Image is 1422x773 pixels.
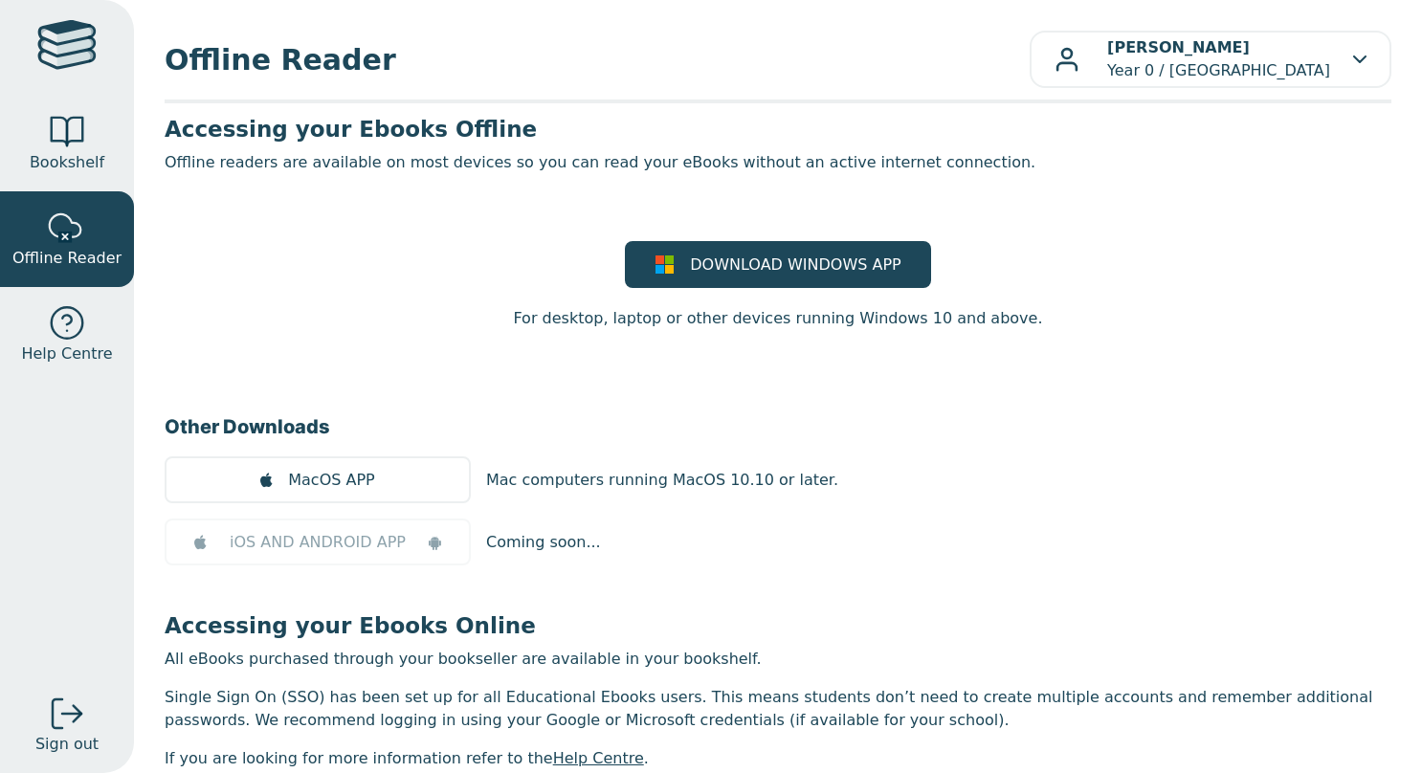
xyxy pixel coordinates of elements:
span: Sign out [35,733,99,756]
a: DOWNLOAD WINDOWS APP [625,241,931,288]
h3: Other Downloads [165,412,1391,441]
span: Bookshelf [30,151,104,174]
b: [PERSON_NAME] [1107,38,1250,56]
p: Coming soon... [486,531,601,554]
p: Mac computers running MacOS 10.10 or later. [486,469,838,492]
a: Help Centre [553,749,644,767]
span: Offline Reader [12,247,122,270]
p: For desktop, laptop or other devices running Windows 10 and above. [513,307,1042,330]
span: MacOS APP [288,469,374,492]
p: If you are looking for more information refer to the . [165,747,1391,770]
h3: Accessing your Ebooks Offline [165,115,1391,144]
span: DOWNLOAD WINDOWS APP [690,254,900,276]
span: Offline Reader [165,38,1030,81]
a: MacOS APP [165,456,471,503]
span: iOS AND ANDROID APP [230,531,406,554]
p: Single Sign On (SSO) has been set up for all Educational Ebooks users. This means students don’t ... [165,686,1391,732]
h3: Accessing your Ebooks Online [165,611,1391,640]
p: Offline readers are available on most devices so you can read your eBooks without an active inter... [165,151,1391,174]
button: [PERSON_NAME]Year 0 / [GEOGRAPHIC_DATA] [1030,31,1391,88]
p: Year 0 / [GEOGRAPHIC_DATA] [1107,36,1330,82]
span: Help Centre [21,342,112,365]
p: All eBooks purchased through your bookseller are available in your bookshelf. [165,648,1391,671]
